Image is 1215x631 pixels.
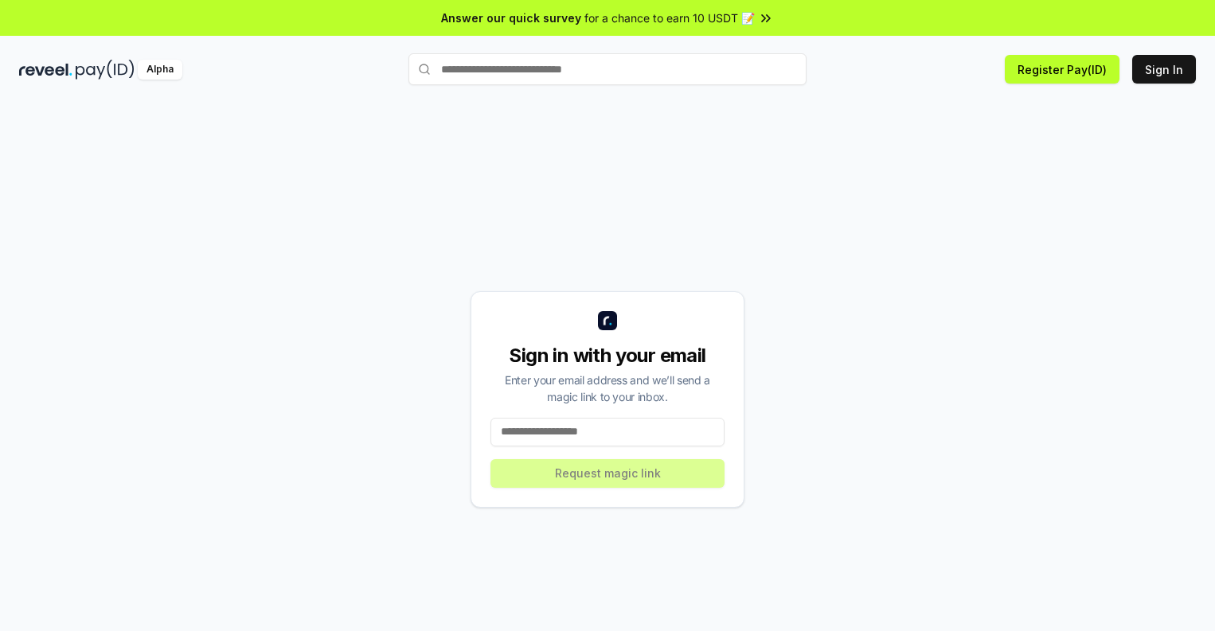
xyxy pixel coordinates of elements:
img: pay_id [76,60,135,80]
img: reveel_dark [19,60,72,80]
div: Sign in with your email [490,343,725,368]
button: Sign In [1132,55,1196,84]
div: Enter your email address and we’ll send a magic link to your inbox. [490,372,725,405]
button: Register Pay(ID) [1005,55,1119,84]
span: for a chance to earn 10 USDT 📝 [584,10,755,26]
div: Alpha [138,60,182,80]
span: Answer our quick survey [441,10,581,26]
img: logo_small [598,311,617,330]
